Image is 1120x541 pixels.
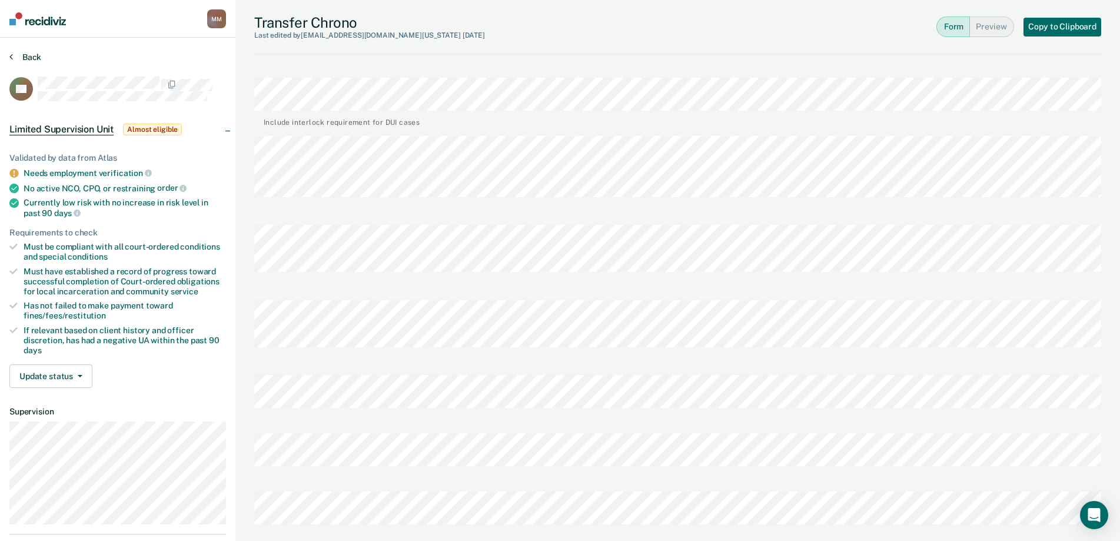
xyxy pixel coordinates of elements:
span: fines/fees/restitution [24,311,106,320]
span: order [157,183,187,192]
div: Needs employment verification [24,168,226,178]
span: [DATE] [463,31,485,39]
div: Must have established a record of progress toward successful completion of Court-ordered obligati... [24,267,226,296]
div: Must be compliant with all court-ordered conditions and special conditions [24,242,226,262]
div: Requirements to check [9,228,226,238]
button: Back [9,52,41,62]
div: M M [207,9,226,28]
button: Preview [970,16,1014,37]
div: Include interlock requirement for DUI cases [264,115,420,127]
button: Form [936,16,970,37]
div: If relevant based on client history and officer discretion, has had a negative UA within the past 90 [24,326,226,355]
div: Currently low risk with no increase in risk level in past 90 [24,198,226,218]
button: Copy to Clipboard [1023,18,1101,36]
span: Limited Supervision Unit [9,124,114,135]
dt: Supervision [9,407,226,417]
div: Open Intercom Messenger [1080,501,1108,529]
div: Transfer Chrono [254,14,485,39]
span: service [171,287,198,296]
img: Recidiviz [9,12,66,25]
span: Almost eligible [123,124,182,135]
button: MM [207,9,226,28]
span: days [24,346,41,355]
div: Validated by data from Atlas [9,153,226,163]
div: No active NCO, CPO, or restraining [24,183,226,194]
span: days [54,208,81,218]
div: Has not failed to make payment toward [24,301,226,321]
button: Update status [9,364,92,388]
div: Last edited by [EMAIL_ADDRESS][DOMAIN_NAME][US_STATE] [254,31,485,39]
